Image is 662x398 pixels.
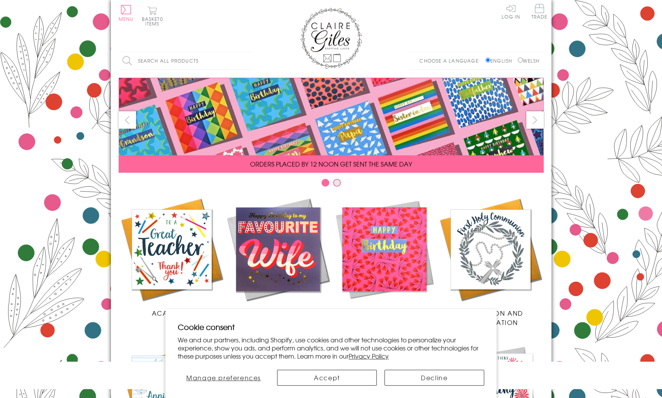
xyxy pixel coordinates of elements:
[186,373,261,382] span: Manage preferences
[252,308,303,318] span: New Releases
[119,52,254,70] input: Search all products
[485,57,516,64] label: English
[119,15,134,22] span: Menu
[437,196,544,327] a: Communion and Confirmation
[246,52,254,70] input: Search
[178,336,484,360] p: We and our partners, including Shopify, use cookies and other technologies to personalize your ex...
[119,5,134,21] button: Menu
[333,179,341,187] button: Carousel Page 2
[119,111,136,129] button: prev
[526,111,544,129] button: next
[366,308,403,318] span: Birthdays
[277,370,377,386] button: Accept
[225,196,331,318] a: New Releases
[322,179,329,187] button: Carousel Page 1 (Current Slide)
[419,57,484,64] p: Choose a language:
[531,4,548,20] a: Trade
[119,196,225,318] a: Academic
[300,8,362,69] img: Claire Giles Greetings Cards
[250,159,412,168] span: ORDERS PLACED BY 12 NOON GET SENT THE SAME DAY
[458,308,523,327] span: Communion and Confirmation
[178,321,484,332] h2: Cookie consent
[145,15,163,27] span: 0 items
[485,58,490,63] input: English
[502,4,520,19] a: Log In
[142,6,163,26] button: Basket0 items
[518,58,523,63] input: Welsh
[518,57,540,64] label: Welsh
[349,351,389,361] a: Privacy Policy
[331,196,437,318] a: Birthdays
[178,370,269,386] button: Manage preferences
[119,179,544,190] div: Carousel Pagination
[531,4,548,19] span: Trade
[152,308,192,318] span: Academic
[385,370,484,386] button: Decline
